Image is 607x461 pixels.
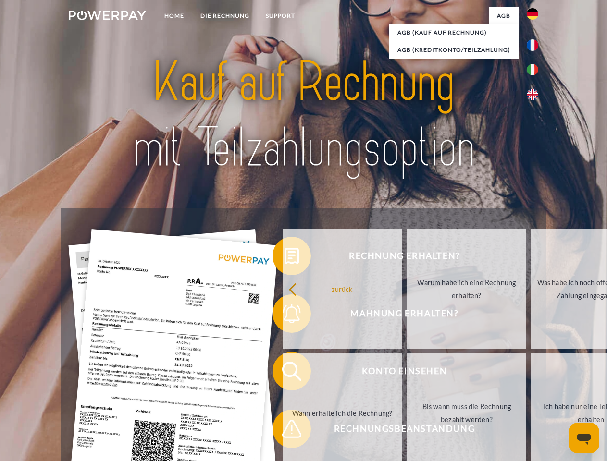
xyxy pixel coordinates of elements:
a: Home [156,7,192,24]
a: AGB (Kauf auf Rechnung) [389,24,519,41]
a: DIE RECHNUNG [192,7,258,24]
button: Rechnungsbeanstandung [273,410,522,448]
button: Konto einsehen [273,352,522,390]
div: zurück [288,282,396,295]
img: title-powerpay_de.svg [92,46,515,184]
img: de [527,8,538,20]
img: it [527,64,538,75]
div: Wann erhalte ich die Rechnung? [288,406,396,419]
img: logo-powerpay-white.svg [69,11,146,20]
img: fr [527,39,538,51]
a: AGB (Kreditkonto/Teilzahlung) [389,41,519,59]
iframe: Schaltfläche zum Öffnen des Messaging-Fensters [569,423,599,453]
a: SUPPORT [258,7,303,24]
div: Warum habe ich eine Rechnung erhalten? [412,276,520,302]
img: en [527,89,538,100]
a: agb [489,7,519,24]
div: Bis wann muss die Rechnung bezahlt werden? [412,400,520,426]
button: Mahnung erhalten? [273,294,522,333]
button: Rechnung erhalten? [273,237,522,275]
